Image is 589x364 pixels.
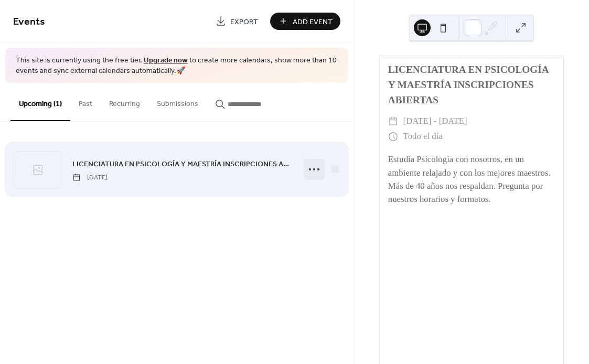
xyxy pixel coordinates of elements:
button: Submissions [148,83,207,120]
a: LICENCIATURA EN PSICOLOGÍA Y MAESTRÍA INSCRIPCIONES ABIERTAS [72,158,293,170]
button: Recurring [101,83,148,120]
button: Upcoming (1) [10,83,70,121]
div: ​ [388,129,398,144]
a: Export [208,13,266,30]
span: Events [13,12,45,32]
span: Add Event [293,16,333,27]
div: Estudia Psicología con nosotros, en un ambiente relajado y con los mejores maestros. Más de 40 añ... [388,153,555,206]
button: Add Event [270,13,340,30]
div: ​ [388,114,398,129]
span: [DATE] - [DATE] [403,114,467,129]
span: Todo el día [403,129,443,144]
span: Export [230,16,258,27]
span: This site is currently using the free tier. to create more calendars, show more than 10 events an... [16,56,338,76]
span: [DATE] [72,173,108,182]
div: LICENCIATURA EN PSICOLOGÍA Y MAESTRÍA INSCRIPCIONES ABIERTAS [388,62,555,108]
button: Past [70,83,101,120]
span: LICENCIATURA EN PSICOLOGÍA Y MAESTRÍA INSCRIPCIONES ABIERTAS [72,158,293,169]
a: Upgrade now [144,53,188,68]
